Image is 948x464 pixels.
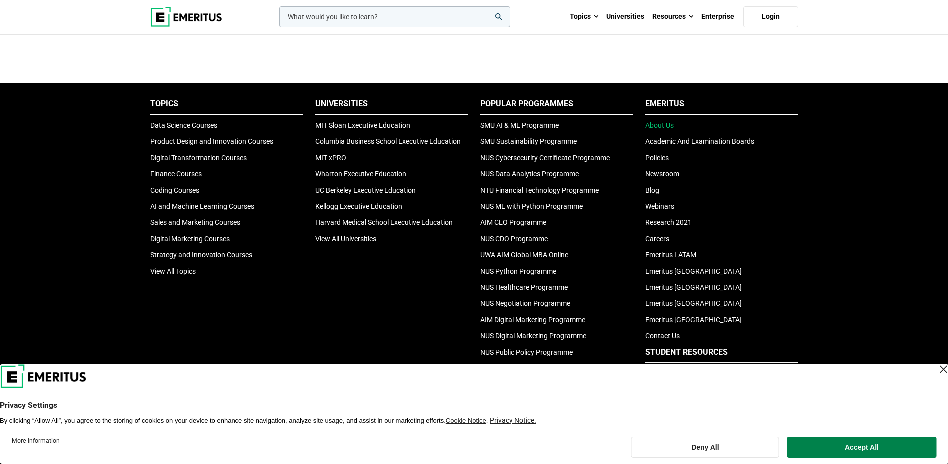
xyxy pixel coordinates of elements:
[150,218,240,226] a: Sales and Marketing Courses
[645,267,742,275] a: Emeritus [GEOGRAPHIC_DATA]
[480,218,546,226] a: AIM CEO Programme
[315,235,376,243] a: View All Universities
[645,299,742,307] a: Emeritus [GEOGRAPHIC_DATA]
[480,121,559,129] a: SMU AI & ML Programme
[645,316,742,324] a: Emeritus [GEOGRAPHIC_DATA]
[150,235,230,243] a: Digital Marketing Courses
[315,121,410,129] a: MIT Sloan Executive Education
[480,137,577,145] a: SMU Sustainability Programme
[480,267,556,275] a: NUS Python Programme
[645,202,674,210] a: Webinars
[645,137,754,145] a: Academic And Examination Boards
[150,186,199,194] a: Coding Courses
[480,251,568,259] a: UWA AIM Global MBA Online
[279,6,510,27] input: woocommerce-product-search-field-0
[480,348,573,356] a: NUS Public Policy Programme
[315,154,346,162] a: MIT xPRO
[480,154,610,162] a: NUS Cybersecurity Certificate Programme
[315,218,453,226] a: Harvard Medical School Executive Education
[480,202,583,210] a: NUS ML with Python Programme
[315,186,416,194] a: UC Berkeley Executive Education
[315,137,461,145] a: Columbia Business School Executive Education
[645,251,696,259] a: Emeritus LATAM
[150,170,202,178] a: Finance Courses
[315,202,402,210] a: Kellogg Executive Education
[150,137,273,145] a: Product Design and Innovation Courses
[645,235,669,243] a: Careers
[645,218,692,226] a: Research 2021
[480,332,586,340] a: NUS Digital Marketing Programme
[150,154,247,162] a: Digital Transformation Courses
[480,186,599,194] a: NTU Financial Technology Programme
[480,170,579,178] a: NUS Data Analytics Programme
[150,121,217,129] a: Data Science Courses
[645,121,674,129] a: About Us
[645,186,659,194] a: Blog
[645,332,680,340] a: Contact Us
[480,316,585,324] a: AIM Digital Marketing Programme
[150,267,196,275] a: View All Topics
[315,170,406,178] a: Wharton Executive Education
[645,170,679,178] a: Newsroom
[743,6,798,27] a: Login
[150,251,252,259] a: Strategy and Innovation Courses
[645,154,669,162] a: Policies
[645,283,742,291] a: Emeritus [GEOGRAPHIC_DATA]
[480,235,548,243] a: NUS CDO Programme
[480,299,570,307] a: NUS Negotiation Programme
[150,202,254,210] a: AI and Machine Learning Courses
[480,283,568,291] a: NUS Healthcare Programme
